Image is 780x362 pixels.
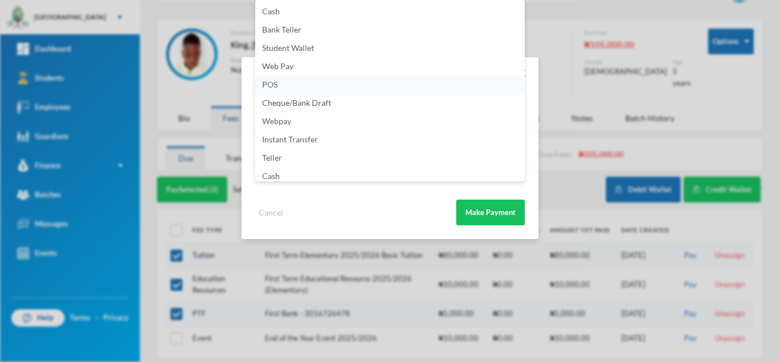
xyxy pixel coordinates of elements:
[262,61,293,71] span: Web Pay
[262,134,318,144] span: Instant Transfer
[262,79,278,89] span: POS
[262,153,282,162] span: Teller
[262,98,331,108] span: Cheque/Bank Draft
[262,43,314,53] span: Student Wallet
[262,116,291,126] span: Webpay
[456,200,525,225] button: Make Payment
[262,25,301,34] span: Bank Teller
[262,6,280,16] span: Cash
[255,206,287,219] button: Cancel
[262,171,280,181] span: Cash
